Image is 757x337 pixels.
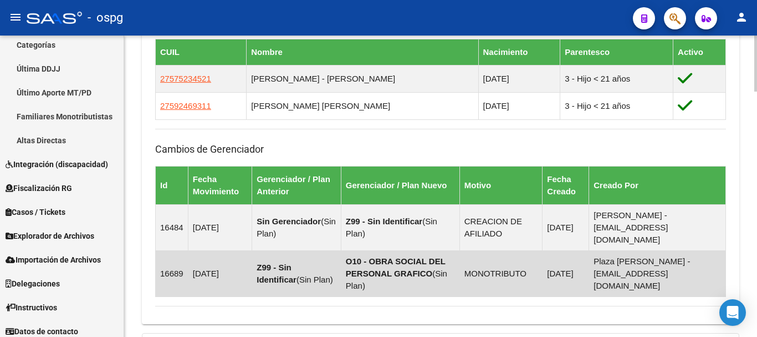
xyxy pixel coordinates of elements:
mat-icon: person [735,11,748,24]
td: Plaza [PERSON_NAME] - [EMAIL_ADDRESS][DOMAIN_NAME] [589,250,726,296]
td: ( ) [341,250,459,296]
td: ( ) [341,204,459,250]
span: Importación de Archivos [6,254,101,266]
span: Sin Plan [299,275,330,284]
th: Nombre [247,39,478,65]
th: Id [156,166,188,204]
td: [DATE] [543,250,589,296]
td: [DATE] [478,92,560,119]
td: MONOTRIBUTO [459,250,543,296]
th: Gerenciador / Plan Nuevo [341,166,459,204]
mat-icon: menu [9,11,22,24]
th: Motivo [459,166,543,204]
span: Fiscalización RG [6,182,72,194]
span: Casos / Tickets [6,206,65,218]
strong: Z99 - Sin Identificar [346,217,422,226]
div: Open Intercom Messenger [719,299,746,326]
td: CREACION DE AFILIADO [459,204,543,250]
strong: Z99 - Sin Identificar [257,263,296,284]
td: [PERSON_NAME] - [EMAIL_ADDRESS][DOMAIN_NAME] [589,204,726,250]
td: 16484 [156,204,188,250]
th: Fecha Movimiento [188,166,252,204]
th: CUIL [156,39,247,65]
td: 3 - Hijo < 21 años [560,92,673,119]
span: Sin Plan [346,217,437,238]
td: [DATE] [543,204,589,250]
span: 27592469311 [160,101,211,110]
td: 16689 [156,250,188,296]
td: [DATE] [188,204,252,250]
td: [PERSON_NAME] - [PERSON_NAME] [247,65,478,92]
strong: Sin Gerenciador [257,217,321,226]
span: Instructivos [6,301,57,314]
td: ( ) [252,204,341,250]
span: 27575234521 [160,74,211,83]
th: Parentesco [560,39,673,65]
td: ( ) [252,250,341,296]
th: Creado Por [589,166,726,204]
td: [PERSON_NAME] [PERSON_NAME] [247,92,478,119]
span: Delegaciones [6,278,60,290]
th: Nacimiento [478,39,560,65]
span: Explorador de Archivos [6,230,94,242]
span: Sin Plan [346,269,447,290]
span: Sin Plan [257,217,336,238]
th: Activo [673,39,726,65]
h3: Cambios de Gerenciador [155,142,726,157]
td: [DATE] [188,250,252,296]
span: - ospg [88,6,123,30]
td: 3 - Hijo < 21 años [560,65,673,92]
span: Integración (discapacidad) [6,158,108,170]
td: [DATE] [478,65,560,92]
th: Fecha Creado [543,166,589,204]
th: Gerenciador / Plan Anterior [252,166,341,204]
strong: O10 - OBRA SOCIAL DEL PERSONAL GRAFICO [346,256,446,278]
